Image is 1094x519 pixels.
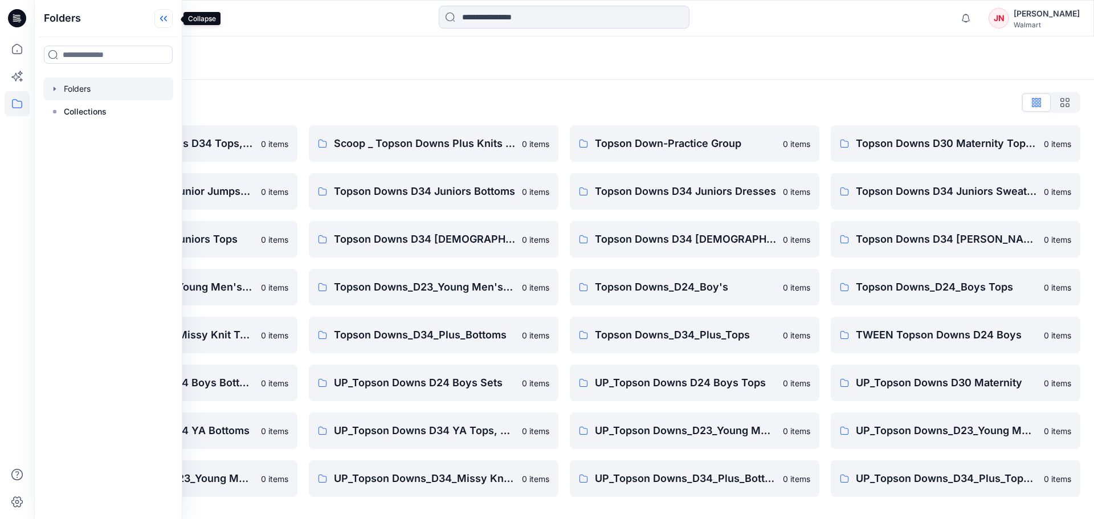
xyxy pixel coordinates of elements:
[261,377,288,389] p: 0 items
[309,412,558,449] a: UP_Topson Downs D34 YA Tops, Dresses and Sets0 items
[334,231,515,247] p: Topson Downs D34 [DEMOGRAPHIC_DATA] Dresses
[783,329,810,341] p: 0 items
[334,471,515,487] p: UP_Topson Downs_D34_Missy Knit Tops
[856,279,1037,295] p: Topson Downs_D24_Boys Tops
[64,105,107,118] p: Collections
[1044,138,1071,150] p: 0 items
[831,173,1080,210] a: Topson Downs D34 Juniors Sweaters0 items
[309,317,558,353] a: Topson Downs_D34_Plus_Bottoms0 items
[831,269,1080,305] a: Topson Downs_D24_Boys Tops0 items
[570,173,819,210] a: Topson Downs D34 Juniors Dresses0 items
[783,138,810,150] p: 0 items
[595,471,776,487] p: UP_Topson Downs_D34_Plus_Bottoms
[595,375,776,391] p: UP_Topson Downs D24 Boys Tops
[831,317,1080,353] a: TWEEN Topson Downs D24 Boys0 items
[522,138,549,150] p: 0 items
[856,136,1037,152] p: Topson Downs D30 Maternity Tops/Bottoms
[570,317,819,353] a: Topson Downs_D34_Plus_Tops0 items
[856,183,1037,199] p: Topson Downs D34 Juniors Sweaters
[334,136,515,152] p: Scoop _ Topson Downs Plus Knits / Woven
[595,183,776,199] p: Topson Downs D34 Juniors Dresses
[522,377,549,389] p: 0 items
[334,279,515,295] p: Topson Downs_D23_Young Men's Tops
[831,412,1080,449] a: UP_Topson Downs_D23_Young Men's Outerwear0 items
[783,234,810,246] p: 0 items
[309,365,558,401] a: UP_Topson Downs D24 Boys Sets0 items
[334,327,515,343] p: Topson Downs_D34_Plus_Bottoms
[334,423,515,439] p: UP_Topson Downs D34 YA Tops, Dresses and Sets
[309,125,558,162] a: Scoop _ Topson Downs Plus Knits / Woven0 items
[522,186,549,198] p: 0 items
[783,425,810,437] p: 0 items
[1044,377,1071,389] p: 0 items
[1014,7,1080,21] div: [PERSON_NAME]
[595,231,776,247] p: Topson Downs D34 [DEMOGRAPHIC_DATA] Woven Tops
[831,221,1080,258] a: Topson Downs D34 [PERSON_NAME]0 items
[522,425,549,437] p: 0 items
[595,423,776,439] p: UP_Topson Downs_D23_Young Men's Bottoms
[261,281,288,293] p: 0 items
[309,173,558,210] a: Topson Downs D34 Juniors Bottoms0 items
[570,460,819,497] a: UP_Topson Downs_D34_Plus_Bottoms0 items
[570,125,819,162] a: Topson Down-Practice Group0 items
[522,234,549,246] p: 0 items
[309,221,558,258] a: Topson Downs D34 [DEMOGRAPHIC_DATA] Dresses0 items
[522,281,549,293] p: 0 items
[595,136,776,152] p: Topson Down-Practice Group
[831,460,1080,497] a: UP_Topson Downs_D34_Plus_Tops Sweaters Dresses0 items
[1044,186,1071,198] p: 0 items
[1044,234,1071,246] p: 0 items
[522,329,549,341] p: 0 items
[989,8,1009,28] div: JN
[856,327,1037,343] p: TWEEN Topson Downs D24 Boys
[261,329,288,341] p: 0 items
[570,365,819,401] a: UP_Topson Downs D24 Boys Tops0 items
[261,138,288,150] p: 0 items
[334,183,515,199] p: Topson Downs D34 Juniors Bottoms
[261,186,288,198] p: 0 items
[783,377,810,389] p: 0 items
[856,231,1037,247] p: Topson Downs D34 [PERSON_NAME]
[783,186,810,198] p: 0 items
[261,473,288,485] p: 0 items
[856,423,1037,439] p: UP_Topson Downs_D23_Young Men's Outerwear
[309,460,558,497] a: UP_Topson Downs_D34_Missy Knit Tops0 items
[570,412,819,449] a: UP_Topson Downs_D23_Young Men's Bottoms0 items
[334,375,515,391] p: UP_Topson Downs D24 Boys Sets
[856,471,1037,487] p: UP_Topson Downs_D34_Plus_Tops Sweaters Dresses
[1044,329,1071,341] p: 0 items
[831,125,1080,162] a: Topson Downs D30 Maternity Tops/Bottoms0 items
[1044,425,1071,437] p: 0 items
[1014,21,1080,29] div: Walmart
[261,425,288,437] p: 0 items
[522,473,549,485] p: 0 items
[570,221,819,258] a: Topson Downs D34 [DEMOGRAPHIC_DATA] Woven Tops0 items
[309,269,558,305] a: Topson Downs_D23_Young Men's Tops0 items
[783,473,810,485] p: 0 items
[1044,281,1071,293] p: 0 items
[783,281,810,293] p: 0 items
[570,269,819,305] a: Topson Downs_D24_Boy's0 items
[831,365,1080,401] a: UP_Topson Downs D30 Maternity0 items
[595,279,776,295] p: Topson Downs_D24_Boy's
[261,234,288,246] p: 0 items
[1044,473,1071,485] p: 0 items
[856,375,1037,391] p: UP_Topson Downs D30 Maternity
[595,327,776,343] p: Topson Downs_D34_Plus_Tops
